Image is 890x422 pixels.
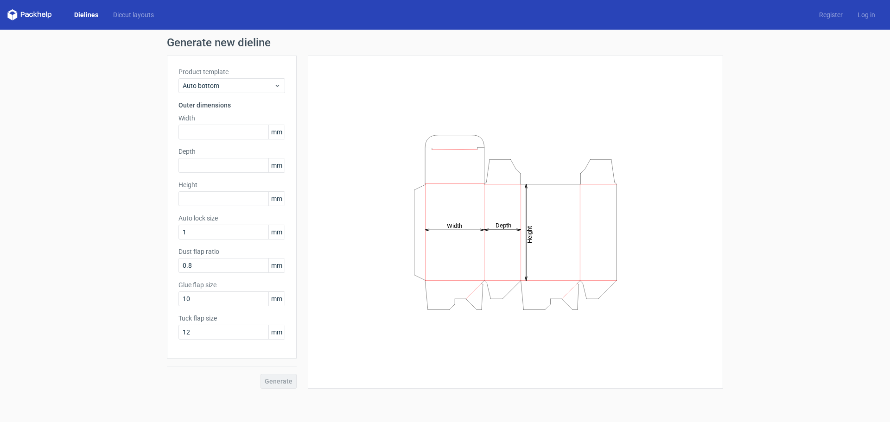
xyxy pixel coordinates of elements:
[268,258,285,272] span: mm
[268,158,285,172] span: mm
[178,314,285,323] label: Tuck flap size
[106,10,161,19] a: Diecut layouts
[183,81,274,90] span: Auto bottom
[178,180,285,189] label: Height
[268,192,285,206] span: mm
[178,280,285,290] label: Glue flap size
[268,325,285,339] span: mm
[178,214,285,223] label: Auto lock size
[167,37,723,48] h1: Generate new dieline
[268,292,285,306] span: mm
[178,113,285,123] label: Width
[178,147,285,156] label: Depth
[178,101,285,110] h3: Outer dimensions
[268,225,285,239] span: mm
[178,247,285,256] label: Dust flap ratio
[812,10,850,19] a: Register
[178,67,285,76] label: Product template
[526,226,533,243] tspan: Height
[850,10,883,19] a: Log in
[268,125,285,139] span: mm
[447,222,462,229] tspan: Width
[67,10,106,19] a: Dielines
[496,222,511,229] tspan: Depth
